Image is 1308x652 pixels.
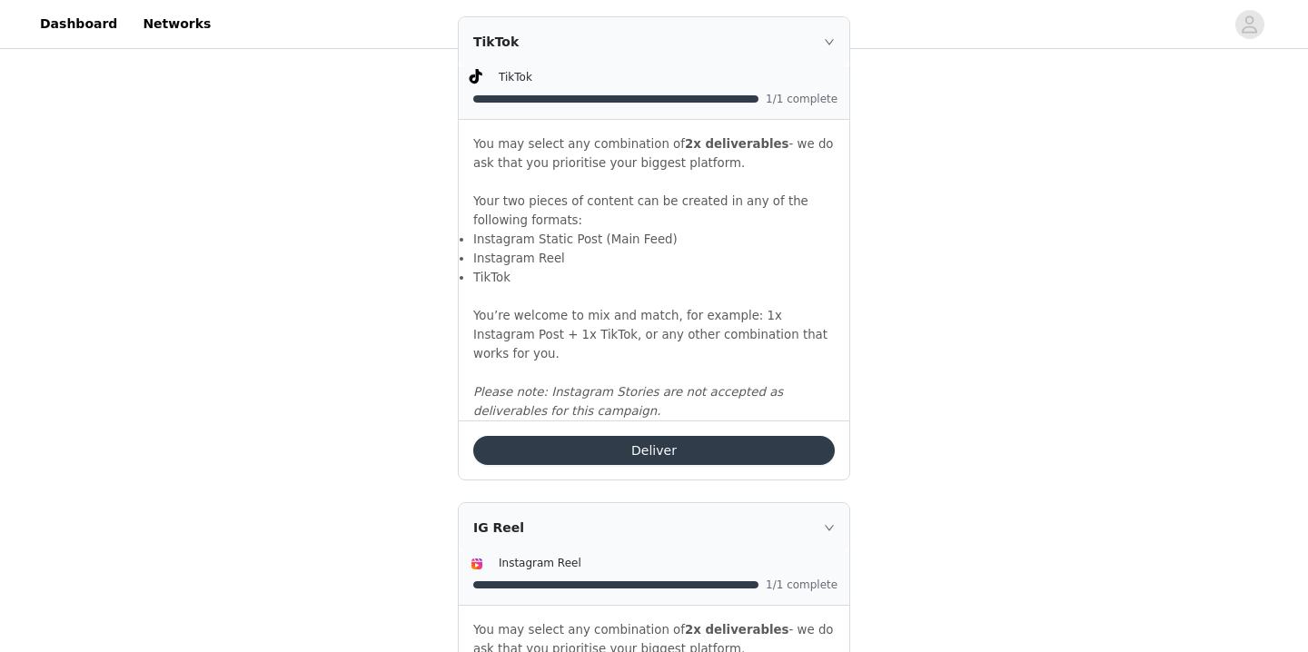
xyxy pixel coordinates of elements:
[473,194,808,227] span: Your two pieces of content can be created in any of the following formats:
[29,4,128,44] a: Dashboard
[459,17,849,66] div: icon: rightTikTok
[824,36,835,47] i: icon: right
[473,436,835,465] button: Deliver
[1241,10,1258,39] div: avatar
[470,557,484,571] img: Instagram Reels Icon
[459,503,849,552] div: icon: rightIG Reel
[473,385,783,418] em: Please note: Instagram Stories are not accepted as deliverables for this campaign.
[473,232,678,246] span: Instagram Static Post (Main Feed)
[473,137,834,170] span: You may select any combination of - we do ask that you prioritise your biggest platform.
[473,309,827,361] span: You’re welcome to mix and match, for example: 1x Instagram Post + 1x TikTok, or any other combina...
[499,557,581,569] span: Instagram Reel
[473,271,510,284] span: TikTok
[132,4,222,44] a: Networks
[685,137,789,151] strong: 2x deliverables
[499,71,532,84] span: TikTok
[766,94,838,104] span: 1/1 complete
[766,579,838,590] span: 1/1 complete
[473,252,565,265] span: Instagram Reel
[824,522,835,533] i: icon: right
[685,623,789,637] strong: 2x deliverables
